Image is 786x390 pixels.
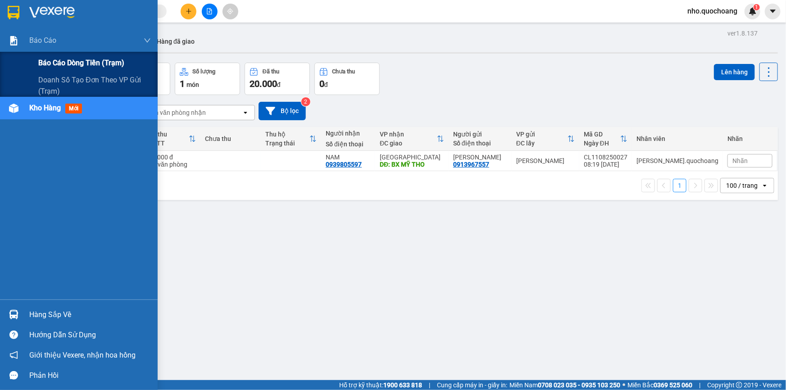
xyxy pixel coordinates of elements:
span: món [186,81,199,88]
div: Ngày ĐH [584,140,620,147]
sup: 2 [301,97,310,106]
div: 0939805597 [326,161,362,168]
button: caret-down [765,4,781,19]
span: Doanh số tạo đơn theo VP gửi (trạm) [38,74,151,97]
span: 1 [180,78,185,89]
div: Số điện thoại [453,140,507,147]
div: Người gửi [453,131,507,138]
span: nho.quochoang [680,5,745,17]
span: ⚪️ [622,383,625,387]
button: aim [223,4,238,19]
button: 1 [673,179,686,192]
button: Số lượng1món [175,63,240,95]
strong: 0708 023 035 - 0935 103 250 [538,381,620,389]
span: | [429,380,430,390]
span: Kho hàng [29,104,61,112]
div: ĐC giao [380,140,437,147]
div: DĐ: BX MỸ THO [380,161,444,168]
span: Báo cáo dòng tiền (trạm) [38,57,124,68]
div: tim.quochoang [636,157,718,164]
span: Giới thiệu Vexere, nhận hoa hồng [29,349,136,361]
div: Hàng sắp về [29,308,151,322]
div: 100 / trang [726,181,758,190]
div: VP nhận [380,131,437,138]
span: đ [277,81,281,88]
div: Đã thu [148,131,189,138]
th: Toggle SortBy [144,127,200,151]
img: icon-new-feature [749,7,757,15]
span: 20.000 [250,78,277,89]
img: warehouse-icon [9,104,18,113]
button: Chưa thu0đ [314,63,380,95]
div: NGUYỄN HỮU NGHĨA [453,154,507,161]
img: warehouse-icon [9,310,18,319]
div: CL1108250027 [584,154,627,161]
th: Toggle SortBy [375,127,449,151]
span: copyright [736,382,742,388]
button: Bộ lọc [259,102,306,120]
div: 20.000 đ [148,154,196,161]
span: down [144,37,151,44]
div: Nhân viên [636,135,718,142]
th: Toggle SortBy [579,127,632,151]
div: Số điện thoại [326,141,371,148]
div: Đã thu [263,68,279,75]
button: Đã thu20.000đ [245,63,310,95]
div: Phản hồi [29,369,151,382]
svg: open [761,182,768,189]
div: [PERSON_NAME] [516,157,575,164]
span: đ [324,81,328,88]
th: Toggle SortBy [512,127,579,151]
div: NAM [326,154,371,161]
span: Miền Bắc [627,380,692,390]
div: 0913967557 [453,161,489,168]
div: Chưa thu [332,68,355,75]
div: 08:19 [DATE] [584,161,627,168]
span: notification [9,351,18,359]
div: [GEOGRAPHIC_DATA] [380,154,444,161]
span: aim [227,8,233,14]
div: HTTT [148,140,189,147]
button: plus [181,4,196,19]
div: Chưa thu [205,135,256,142]
span: mới [65,104,82,113]
sup: 1 [754,4,760,10]
span: Hỗ trợ kỹ thuật: [339,380,422,390]
span: Nhãn [732,157,748,164]
div: Tại văn phòng [148,161,196,168]
strong: 0369 525 060 [654,381,692,389]
div: Hướng dẫn sử dụng [29,328,151,342]
div: ĐC lấy [516,140,568,147]
strong: 1900 633 818 [383,381,422,389]
span: caret-down [769,7,777,15]
img: solution-icon [9,36,18,45]
div: Số lượng [193,68,216,75]
button: file-add [202,4,218,19]
div: ver 1.8.137 [727,28,758,38]
div: VP gửi [516,131,568,138]
div: Người nhận [326,130,371,137]
div: Trạng thái [265,140,309,147]
span: Miền Nam [509,380,620,390]
button: Lên hàng [714,64,755,80]
img: logo-vxr [8,6,19,19]
span: Báo cáo [29,35,56,46]
span: 0 [319,78,324,89]
span: message [9,371,18,380]
div: Thu hộ [265,131,309,138]
div: Nhãn [727,135,772,142]
th: Toggle SortBy [261,127,321,151]
span: 1 [755,4,758,10]
div: Mã GD [584,131,620,138]
span: file-add [206,8,213,14]
svg: open [242,109,249,116]
div: Chọn văn phòng nhận [144,108,206,117]
span: question-circle [9,331,18,339]
button: Hàng đã giao [150,31,202,52]
span: | [699,380,700,390]
span: plus [186,8,192,14]
span: Cung cấp máy in - giấy in: [437,380,507,390]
